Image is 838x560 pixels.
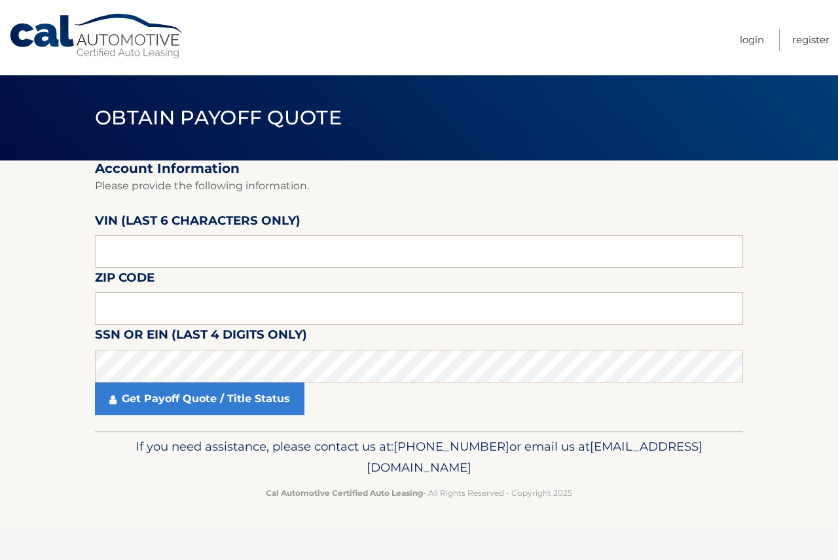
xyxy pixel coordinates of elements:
label: Zip Code [95,268,155,292]
p: Please provide the following information. [95,177,743,195]
a: Login [740,29,764,50]
strong: Cal Automotive Certified Auto Leasing [266,488,423,498]
a: Cal Automotive [9,13,185,60]
p: If you need assistance, please contact us at: or email us at [103,436,735,478]
span: [PHONE_NUMBER] [393,439,509,454]
p: - All Rights Reserved - Copyright 2025 [103,486,735,500]
span: Obtain Payoff Quote [95,105,342,130]
a: Get Payoff Quote / Title Status [95,383,304,415]
a: Register [792,29,829,50]
label: VIN (last 6 characters only) [95,211,301,235]
label: SSN or EIN (last 4 digits only) [95,325,307,349]
h2: Account Information [95,160,743,177]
